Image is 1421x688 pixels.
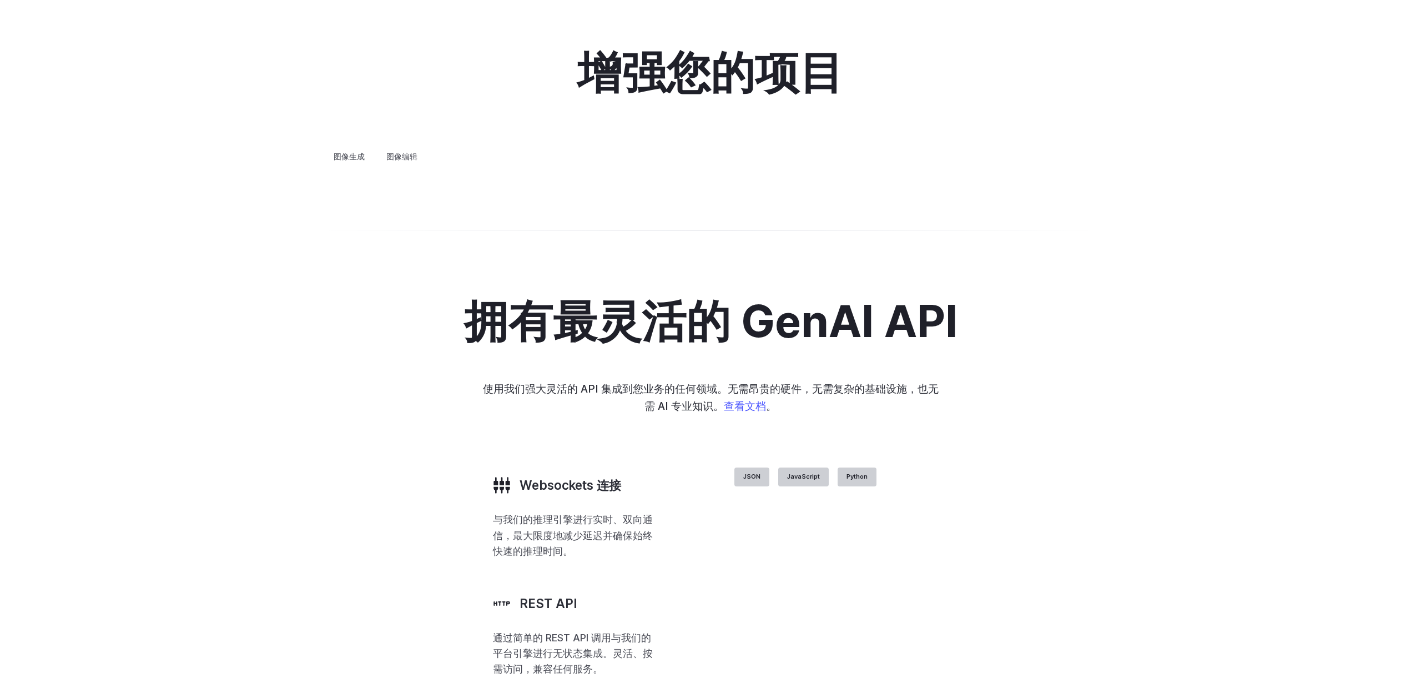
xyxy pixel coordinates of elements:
font: 通过简单的 REST API 调用与我们的平台引擎进行无状态集成。灵活、按需访问，兼容任何服务。 [493,632,653,675]
font: Websockets 连接 [520,478,621,493]
font: Python [846,473,868,480]
a: 查看文档 [724,399,766,413]
font: REST API [520,596,577,611]
font: JavaScript [787,473,820,480]
font: 拥有最灵活的 GenAI API [464,294,958,348]
font: 与我们的推理引擎进行实时、双向通信，最大限度地减少延迟并确保始终快速的推理时间。 [493,514,653,556]
font: 图像生成 [334,152,365,161]
font: 图像编辑 [386,152,417,161]
font: JSON [743,473,760,480]
font: 使用我们强大灵活的 API 集成到您业务的任何领域。无需昂贵的硬件，无需复杂的基础设施，也无需 AI 专业知识。 [483,382,939,413]
font: 增强您的项目 [577,45,844,99]
font: 。 [766,399,777,413]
